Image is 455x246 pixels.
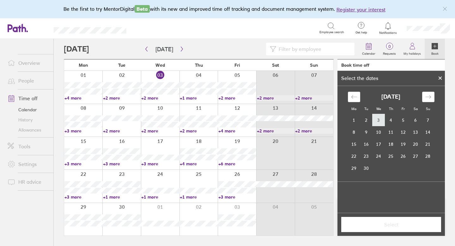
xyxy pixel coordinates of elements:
button: Select [341,217,441,232]
a: +2 more [218,95,256,101]
a: +1 more [180,95,218,101]
td: Wednesday, September 17, 2025 [373,138,385,150]
td: Thursday, September 18, 2025 [385,138,397,150]
td: Thursday, September 4, 2025 [385,114,397,126]
a: Notifications [378,22,398,35]
a: +3 more [64,128,102,134]
td: Saturday, September 13, 2025 [409,126,422,138]
span: Beta [135,5,150,13]
a: +2 more [103,128,141,134]
label: Book [428,50,442,56]
td: Tuesday, September 9, 2025 [360,126,373,138]
a: People [3,74,53,87]
a: +4 more [64,95,102,101]
td: Tuesday, September 30, 2025 [360,162,373,174]
button: Register your interest [337,6,385,13]
td: Sunday, September 14, 2025 [422,126,434,138]
div: Move backward to switch to the previous month. [348,92,360,102]
td: Tuesday, September 23, 2025 [360,150,373,162]
a: +3 more [103,161,141,167]
span: Sun [310,63,318,68]
small: Fr [402,107,405,111]
span: Wed [155,63,165,68]
small: Su [426,107,430,111]
label: Requests [379,50,400,56]
a: Book [425,39,445,59]
span: Employee search [319,30,344,34]
a: +1 more [103,194,141,200]
span: Fri [234,63,240,68]
div: Search [143,25,160,31]
a: +1 more [180,194,218,200]
a: +3 more [64,194,102,200]
a: Calendar [3,105,53,115]
a: Overview [3,57,53,69]
span: Mon [79,63,88,68]
a: +2 more [295,128,333,134]
td: Monday, September 1, 2025 [348,114,360,126]
button: [DATE] [150,44,178,54]
td: Friday, September 26, 2025 [397,150,409,162]
a: +2 more [257,128,295,134]
small: Tu [364,107,368,111]
small: We [376,107,381,111]
td: Monday, September 22, 2025 [348,150,360,162]
td: Saturday, September 20, 2025 [409,138,422,150]
td: Saturday, September 27, 2025 [409,150,422,162]
label: Calendar [358,50,379,56]
td: Friday, September 12, 2025 [397,126,409,138]
td: Wednesday, September 10, 2025 [373,126,385,138]
td: Tuesday, September 16, 2025 [360,138,373,150]
a: Allowances [3,125,53,135]
td: Monday, September 8, 2025 [348,126,360,138]
input: Filter by employee [276,43,351,55]
a: +1 more [141,194,179,200]
div: Select the dates [337,75,382,81]
small: Mo [351,107,356,111]
strong: [DATE] [381,94,400,100]
td: Monday, September 29, 2025 [348,162,360,174]
small: Sa [414,107,418,111]
td: Thursday, September 25, 2025 [385,150,397,162]
a: Tools [3,140,53,153]
span: Tue [118,63,125,68]
span: Select [346,222,437,227]
a: +2 more [257,95,295,101]
div: Be the first to try MentorDigital with its new and improved time off tracking and document manage... [64,5,392,13]
td: Sunday, September 28, 2025 [422,150,434,162]
a: 0Requests [379,39,400,59]
a: +2 more [141,95,179,101]
span: Sat [272,63,279,68]
td: Friday, September 19, 2025 [397,138,409,150]
a: +4 more [180,161,218,167]
a: +3 more [141,161,179,167]
span: 0 [379,44,400,49]
a: +2 more [141,128,179,134]
a: +2 more [103,95,141,101]
td: Saturday, September 6, 2025 [409,114,422,126]
a: +2 more [295,95,333,101]
td: Monday, September 15, 2025 [348,138,360,150]
span: Notifications [378,31,398,35]
a: +3 more [218,194,256,200]
a: +2 more [180,128,218,134]
a: History [3,115,53,125]
div: Book time off [341,63,369,68]
span: Thu [195,63,203,68]
div: Calendar [341,86,441,181]
td: Tuesday, September 2, 2025 [360,114,373,126]
small: Th [389,107,393,111]
a: +6 more [218,161,256,167]
td: Wednesday, September 3, 2025 [373,114,385,126]
span: Get help [351,31,372,34]
a: +4 more [218,128,256,134]
a: HR advice [3,175,53,188]
td: Sunday, September 7, 2025 [422,114,434,126]
td: Wednesday, September 24, 2025 [373,150,385,162]
a: +3 more [64,161,102,167]
a: Settings [3,158,53,170]
a: Calendar [358,39,379,59]
label: My holidays [400,50,425,56]
a: My holidays [400,39,425,59]
td: Sunday, September 21, 2025 [422,138,434,150]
